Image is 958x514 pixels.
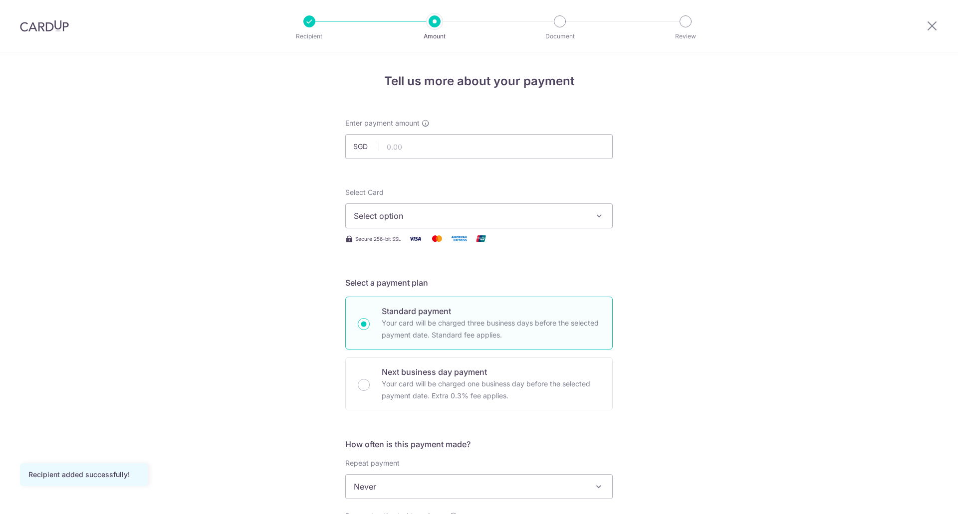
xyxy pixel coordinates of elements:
div: Recipient added successfully! [28,470,139,480]
img: Visa [405,232,425,245]
img: Mastercard [427,232,447,245]
h4: Tell us more about your payment [345,72,613,90]
span: Never [345,474,613,499]
iframe: Opens a widget where you can find more information [891,484,948,509]
p: Review [649,31,722,41]
h5: How often is this payment made? [345,438,613,450]
h5: Select a payment plan [345,277,613,289]
span: Select option [354,210,586,222]
p: Recipient [272,31,346,41]
img: CardUp [20,20,69,32]
span: translation missing: en.payables.payment_networks.credit_card.summary.labels.select_card [345,188,384,196]
input: 0.00 [345,134,613,159]
p: Your card will be charged three business days before the selected payment date. Standard fee appl... [382,317,600,341]
span: Never [346,475,612,499]
button: Select option [345,203,613,228]
label: Repeat payment [345,458,400,468]
img: American Express [449,232,469,245]
p: Standard payment [382,305,600,317]
p: Next business day payment [382,366,600,378]
p: Document [523,31,597,41]
span: SGD [353,142,379,152]
span: Enter payment amount [345,118,420,128]
span: Secure 256-bit SSL [355,235,401,243]
p: Amount [398,31,472,41]
p: Your card will be charged one business day before the selected payment date. Extra 0.3% fee applies. [382,378,600,402]
img: Union Pay [471,232,491,245]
